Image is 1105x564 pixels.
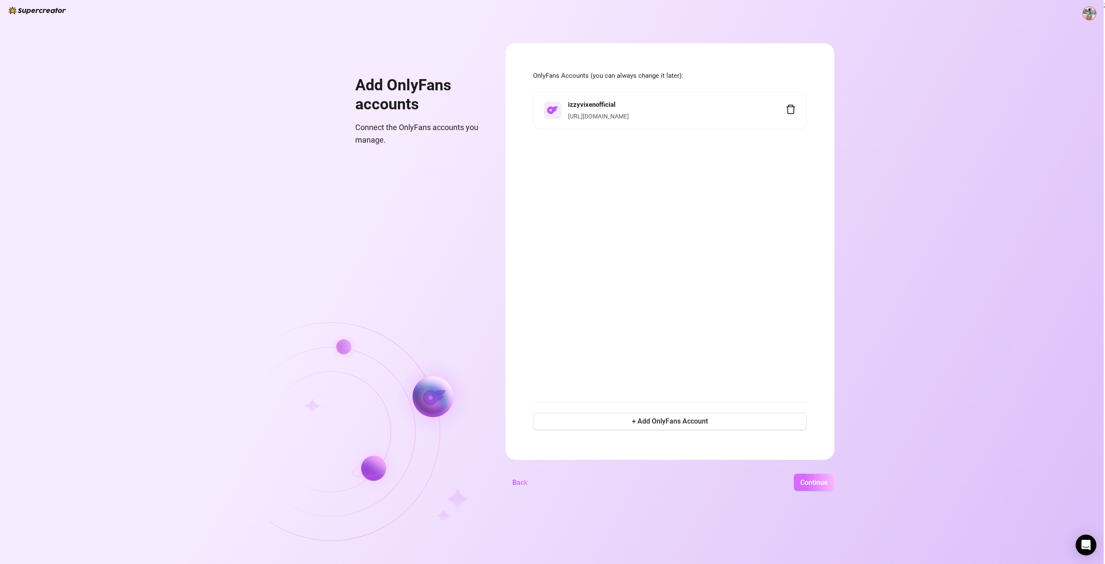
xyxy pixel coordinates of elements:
img: ACg8ocJIXXmiz-2zVoihDc7ykngDJmBZ1J5ajBOe6bSFOdyELttsAKY=s96-c [1083,7,1096,20]
span: Back [512,478,527,487]
span: Continue [800,478,828,487]
span: OnlyFans Accounts (you can always change it later): [533,71,807,81]
img: logo [9,6,66,14]
h1: Add OnlyFans accounts [355,76,485,114]
div: Open Intercom Messenger [1076,535,1096,555]
a: [URL][DOMAIN_NAME] [568,113,629,120]
span: delete [786,104,796,115]
button: + Add OnlyFans Account [533,413,807,430]
button: Back [505,474,534,491]
strong: izzyvixenofficial [568,101,616,108]
span: + Add OnlyFans Account [632,417,708,425]
span: Connect the OnlyFans accounts you manage. [355,121,485,146]
button: Continue [794,474,834,491]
